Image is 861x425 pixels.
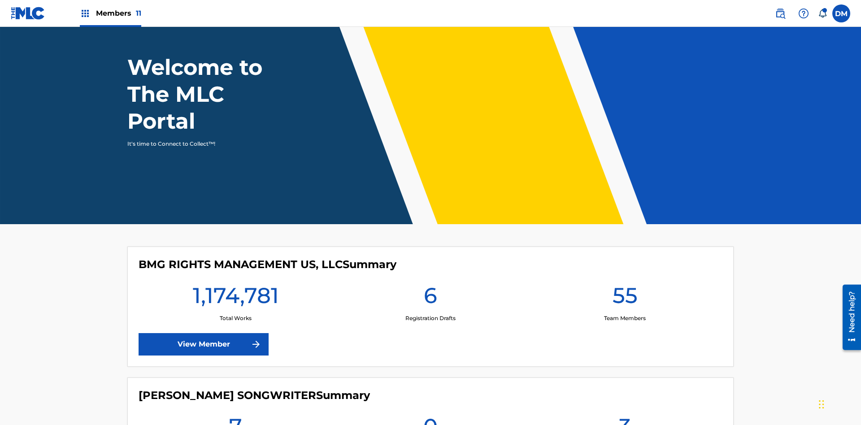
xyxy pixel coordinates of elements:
div: Help [795,4,813,22]
h1: 1,174,781 [193,282,279,314]
h1: 6 [424,282,437,314]
img: f7272a7cc735f4ea7f67.svg [251,339,261,350]
a: View Member [139,333,269,356]
div: Notifications [818,9,827,18]
p: Registration Drafts [405,314,456,322]
h4: BMG RIGHTS MANAGEMENT US, LLC [139,258,396,271]
img: MLC Logo [11,7,45,20]
h1: 55 [613,282,638,314]
iframe: Chat Widget [816,382,861,425]
div: Drag [819,391,824,418]
span: Members [96,8,141,18]
h4: CLEO SONGWRITER [139,389,370,402]
div: User Menu [832,4,850,22]
img: search [775,8,786,19]
a: Public Search [771,4,789,22]
h1: Welcome to The MLC Portal [127,54,295,134]
img: Top Rightsholders [80,8,91,19]
span: 11 [136,9,141,17]
iframe: Resource Center [836,281,861,355]
img: help [798,8,809,19]
p: Team Members [604,314,646,322]
p: It's time to Connect to Collect™! [127,140,283,148]
p: Total Works [220,314,252,322]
